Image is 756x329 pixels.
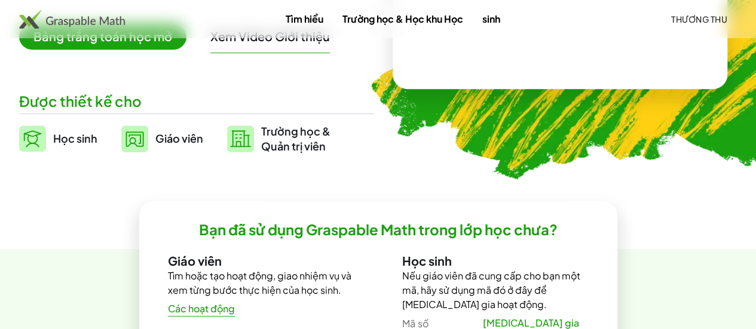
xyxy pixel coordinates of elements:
[227,124,330,153] a: Trường học &Quản trị viên
[121,124,203,153] a: Giáo viên
[333,8,473,30] a: Trường học & Học khu Học
[286,13,323,25] font: Tìm hiểu
[19,31,196,44] a: Bảng trắng toán học mở
[483,316,579,329] font: [MEDICAL_DATA] gia
[662,8,737,30] button: Thương Thu
[402,269,580,310] font: Nếu giáo viên đã cung cấp cho bạn một mã, hãy sử dụng mã đó ở đây để [MEDICAL_DATA] gia hoạt động.
[53,131,97,145] font: Học sinh
[158,298,245,319] a: Các hoạt động
[210,29,330,44] font: Xem Video Giới thiệu
[121,125,148,152] img: svg%3e
[671,14,727,24] font: Thương Thu
[482,13,500,25] font: sinh
[155,131,203,145] font: Giáo viên
[261,139,326,153] font: Quản trị viên
[342,13,463,25] font: Trường học & Học khu Học
[276,8,333,30] a: Tìm hiểu
[261,124,330,138] font: Trường học &
[168,253,222,268] font: Giáo viên
[199,220,558,238] font: Bạn đã sử dụng Graspable Math trong lớp học chưa?
[473,8,510,30] a: sinh
[227,125,254,152] img: svg%3e
[19,92,142,110] font: Được thiết kế cho
[168,302,235,315] font: Các hoạt động
[168,269,351,296] font: Tìm hoặc tạo hoạt động, giao nhiệm vụ và xem từng bước thực hiện của học sinh.
[19,124,97,153] a: Học sinh
[33,29,172,44] font: Bảng trắng toán học mở
[19,125,46,152] img: svg%3e
[402,253,452,268] font: Học sinh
